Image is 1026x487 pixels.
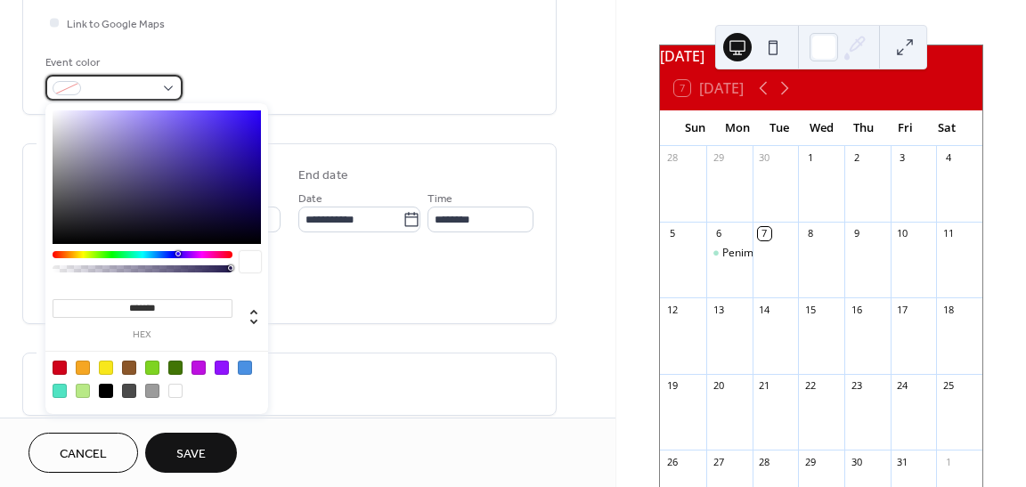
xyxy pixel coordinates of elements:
div: 22 [803,379,817,393]
span: Date [298,190,322,208]
div: #4A90E2 [238,361,252,375]
div: #8B572A [122,361,136,375]
div: 7 [758,227,771,240]
div: 14 [758,303,771,316]
div: 5 [665,227,679,240]
div: 23 [850,379,863,393]
div: [DATE] [660,45,982,67]
div: 6 [712,227,725,240]
button: Save [145,433,237,473]
div: #F5A623 [76,361,90,375]
div: 18 [941,303,955,316]
span: Link to Google Maps [67,15,165,34]
div: Tue [758,110,800,146]
span: Cancel [60,445,107,464]
div: 19 [665,379,679,393]
div: 12 [665,303,679,316]
div: 13 [712,303,725,316]
div: 28 [758,455,771,468]
div: 3 [896,151,909,165]
div: Thu [843,110,884,146]
div: 25 [941,379,955,393]
label: hex [53,330,232,340]
span: Save [176,445,206,464]
div: 20 [712,379,725,393]
span: Time [427,190,452,208]
div: Sat [926,110,968,146]
div: 29 [712,151,725,165]
div: #417505 [168,361,183,375]
div: #BD10E0 [191,361,206,375]
div: Mon [716,110,758,146]
div: 26 [665,455,679,468]
div: Penimbangan Balita dan Pemantauan Tumbuh Kembang [706,246,753,261]
div: 28 [665,151,679,165]
div: Event color [45,53,179,72]
div: 29 [803,455,817,468]
div: #9B9B9B [145,384,159,398]
div: #7ED321 [145,361,159,375]
div: Sun [674,110,716,146]
div: #4A4A4A [122,384,136,398]
div: #F8E71C [99,361,113,375]
div: 1 [941,455,955,468]
div: Fri [884,110,926,146]
div: #D0021B [53,361,67,375]
div: 8 [803,227,817,240]
div: 10 [896,227,909,240]
div: 1 [803,151,817,165]
div: 30 [850,455,863,468]
button: Cancel [28,433,138,473]
div: 30 [758,151,771,165]
div: Penimbangan Balita dan Pemantauan Tumbuh Kembang [722,246,1003,261]
div: 16 [850,303,863,316]
div: 31 [896,455,909,468]
div: #9013FE [215,361,229,375]
div: #FFFFFF [168,384,183,398]
div: 11 [941,227,955,240]
div: 15 [803,303,817,316]
div: #B8E986 [76,384,90,398]
div: 24 [896,379,909,393]
div: 2 [850,151,863,165]
div: End date [298,166,348,185]
div: #000000 [99,384,113,398]
div: Wed [801,110,843,146]
div: #50E3C2 [53,384,67,398]
div: 21 [758,379,771,393]
div: 17 [896,303,909,316]
div: 9 [850,227,863,240]
div: 27 [712,455,725,468]
div: 4 [941,151,955,165]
